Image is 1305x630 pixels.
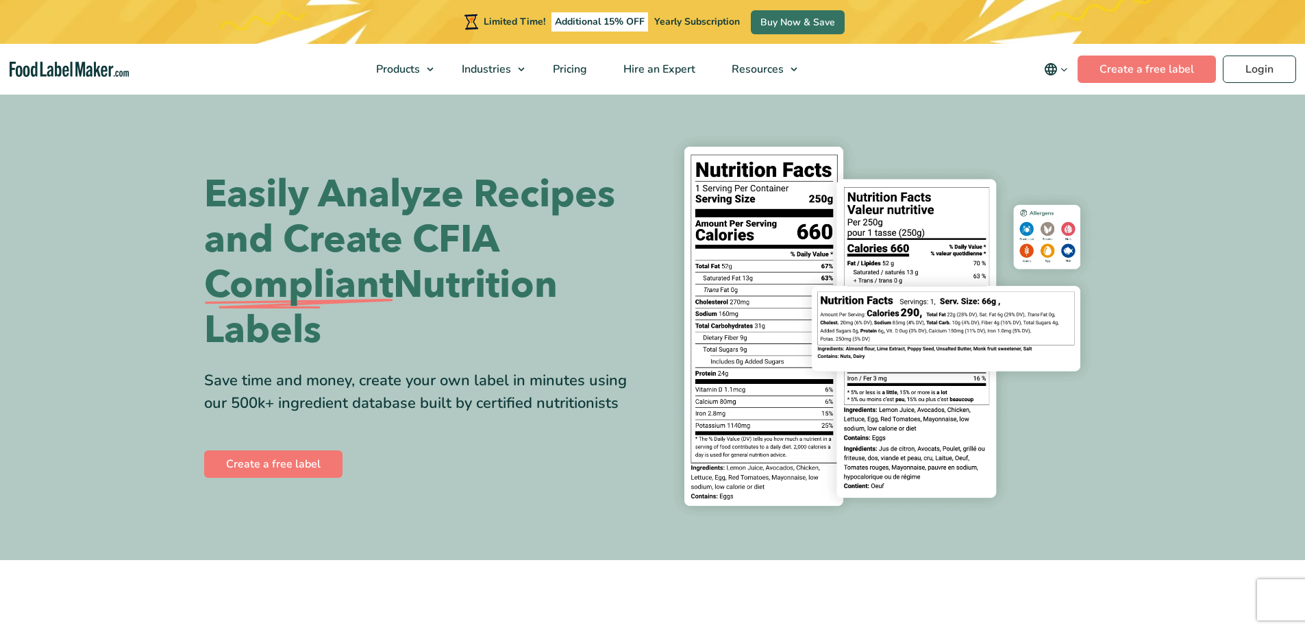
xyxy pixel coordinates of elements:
[619,62,697,77] span: Hire an Expert
[714,44,804,95] a: Resources
[484,15,545,28] span: Limited Time!
[1078,56,1216,83] a: Create a free label
[204,263,393,308] span: Compliant
[204,172,643,353] h1: Easily Analyze Recipes and Create CFIA Nutrition Labels
[372,62,421,77] span: Products
[444,44,532,95] a: Industries
[204,369,643,415] div: Save time and money, create your own label in minutes using our 500k+ ingredient database built b...
[654,15,740,28] span: Yearly Subscription
[1223,56,1296,83] a: Login
[458,62,512,77] span: Industries
[606,44,710,95] a: Hire an Expert
[358,44,440,95] a: Products
[728,62,785,77] span: Resources
[751,10,845,34] a: Buy Now & Save
[549,62,588,77] span: Pricing
[535,44,602,95] a: Pricing
[551,12,648,32] span: Additional 15% OFF
[204,450,343,478] a: Create a free label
